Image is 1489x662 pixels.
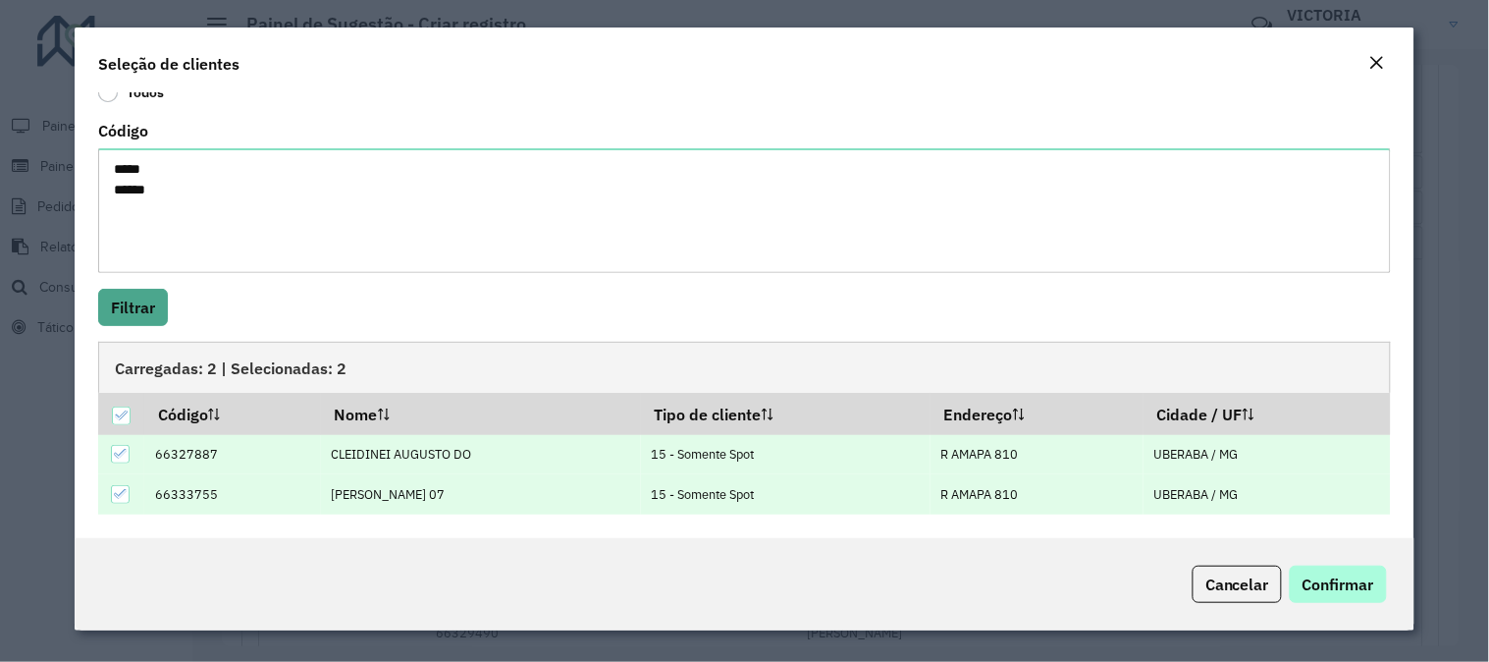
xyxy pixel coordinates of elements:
[321,393,641,434] th: Nome
[641,435,931,475] td: 15 - Somente Spot
[641,474,931,515] td: 15 - Somente Spot
[144,435,321,475] td: 66327887
[1205,575,1269,594] span: Cancelar
[931,393,1143,434] th: Endereço
[1193,566,1282,603] button: Cancelar
[321,435,641,475] td: CLEIDINEI AUGUSTO DO
[98,289,168,326] button: Filtrar
[144,474,321,515] td: 66333755
[1303,575,1374,594] span: Confirmar
[144,393,321,434] th: Código
[98,83,164,102] label: Todos
[931,474,1143,515] td: R AMAPA 810
[1290,566,1387,603] button: Confirmar
[98,342,1391,393] div: Carregadas: 2 | Selecionadas: 2
[98,119,148,142] label: Código
[98,52,239,76] h4: Seleção de clientes
[1363,51,1391,77] button: Close
[1143,474,1390,515] td: UBERABA / MG
[641,393,931,434] th: Tipo de cliente
[1143,393,1390,434] th: Cidade / UF
[1369,55,1385,71] em: Fechar
[1143,435,1390,475] td: UBERABA / MG
[321,474,641,515] td: [PERSON_NAME] 07
[931,435,1143,475] td: R AMAPA 810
